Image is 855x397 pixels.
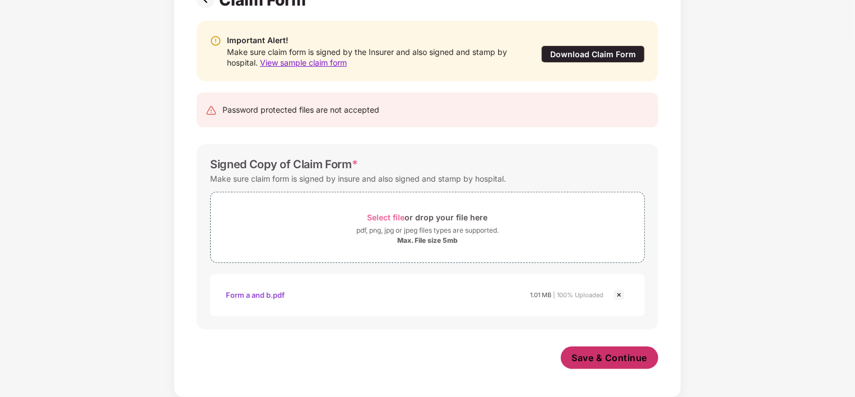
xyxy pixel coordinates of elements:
span: Save & Continue [572,352,648,364]
div: Form a and b.pdf [226,285,285,304]
span: 1.01 MB [530,291,551,299]
div: Important Alert! [227,34,518,47]
div: Download Claim Form [541,45,645,63]
div: Password protected files are not accepted [222,104,379,116]
div: Make sure claim form is signed by insure and also signed and stamp by hospital. [210,171,506,186]
div: Make sure claim form is signed by the Insurer and also signed and stamp by hospital. [227,47,518,68]
div: pdf, png, jpg or jpeg files types are supported. [356,225,499,236]
div: or drop your file here [368,210,488,225]
span: | 100% Uploaded [553,291,603,299]
span: Select fileor drop your file herepdf, png, jpg or jpeg files types are supported.Max. File size 5mb [211,201,644,254]
span: Select file [368,213,405,222]
button: Save & Continue [561,347,659,369]
img: svg+xml;base64,PHN2ZyB4bWxucz0iaHR0cDovL3d3dy53My5vcmcvMjAwMC9zdmciIHdpZHRoPSIyNCIgaGVpZ2h0PSIyNC... [206,105,217,116]
img: svg+xml;base64,PHN2ZyBpZD0iV2FybmluZ18tXzIweDIwIiBkYXRhLW5hbWU9Ildhcm5pbmcgLSAyMHgyMCIgeG1sbnM9Im... [210,35,221,47]
img: svg+xml;base64,PHN2ZyBpZD0iQ3Jvc3MtMjR4MjQiIHhtbG5zPSJodHRwOi8vd3d3LnczLm9yZy8yMDAwL3N2ZyIgd2lkdG... [612,288,626,302]
span: View sample claim form [260,58,347,67]
div: Signed Copy of Claim Form [210,158,358,171]
div: Max. File size 5mb [397,236,458,245]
